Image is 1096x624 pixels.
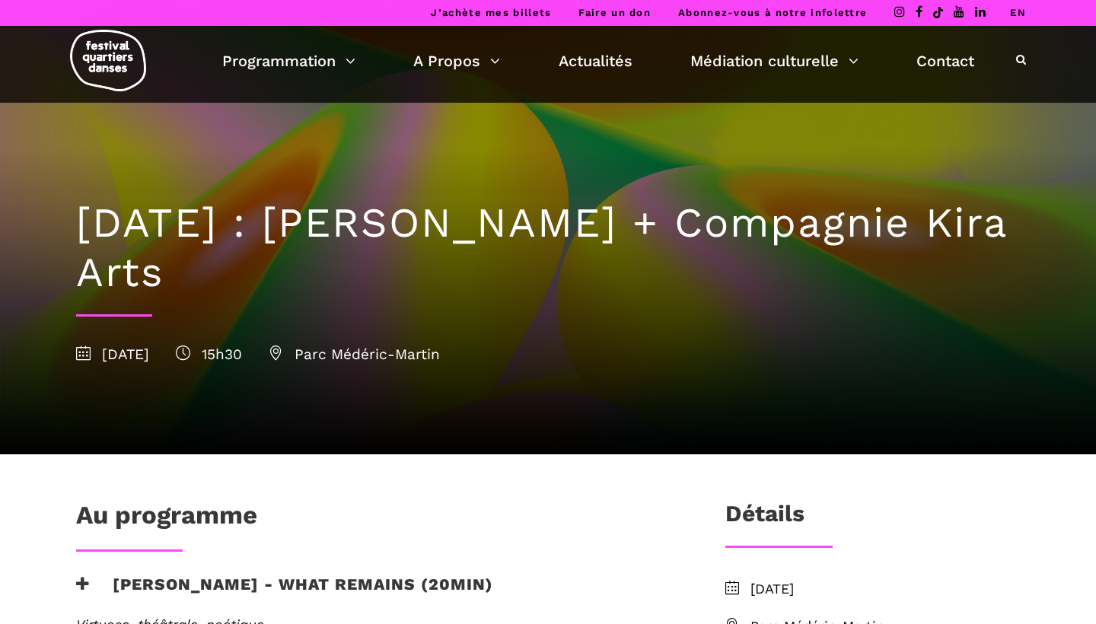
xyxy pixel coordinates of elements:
[678,7,867,18] a: Abonnez-vous à notre infolettre
[1010,7,1026,18] a: EN
[916,48,974,74] a: Contact
[70,30,146,91] img: logo-fqd-med
[222,48,355,74] a: Programmation
[269,345,440,363] span: Parc Médéric-Martin
[76,500,257,538] h1: Au programme
[431,7,551,18] a: J’achète mes billets
[690,48,859,74] a: Médiation culturelle
[725,500,804,538] h3: Détails
[559,48,632,74] a: Actualités
[76,345,149,363] span: [DATE]
[76,199,1020,298] h1: [DATE] : [PERSON_NAME] + Compagnie Kira Arts
[578,7,651,18] a: Faire un don
[750,578,1020,600] span: [DATE]
[413,48,500,74] a: A Propos
[76,575,493,613] h3: [PERSON_NAME] - What remains (20min)
[176,345,242,363] span: 15h30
